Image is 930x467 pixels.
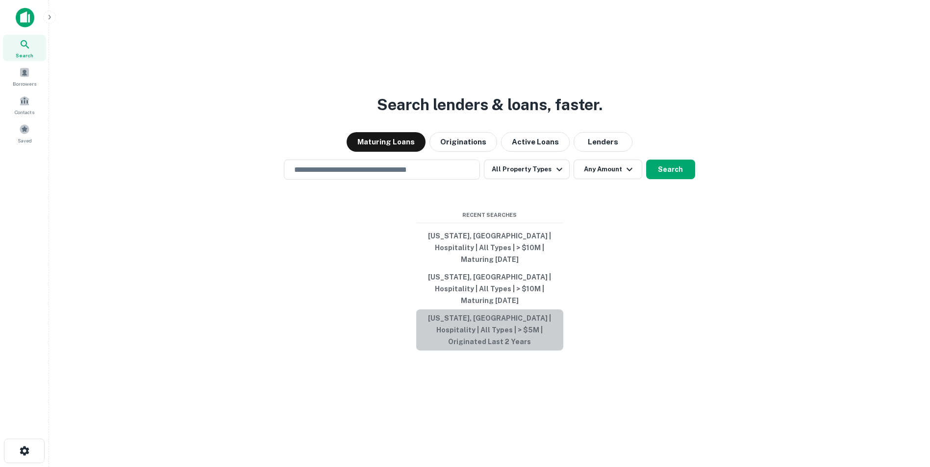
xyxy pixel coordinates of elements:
span: Saved [18,137,32,144]
span: Search [16,51,33,59]
a: Search [3,35,46,61]
button: Maturing Loans [347,132,426,152]
button: [US_STATE], [GEOGRAPHIC_DATA] | Hospitality | All Types | > $5M | Originated Last 2 Years [416,309,563,350]
span: Recent Searches [416,211,563,219]
button: All Property Types [484,160,569,179]
button: [US_STATE], [GEOGRAPHIC_DATA] | Hospitality | All Types | > $10M | Maturing [DATE] [416,227,563,268]
a: Contacts [3,92,46,118]
button: Lenders [574,132,632,152]
h3: Search lenders & loans, faster. [377,93,603,117]
img: capitalize-icon.png [16,8,34,27]
button: [US_STATE], [GEOGRAPHIC_DATA] | Hospitality | All Types | > $10M | Maturing [DATE] [416,268,563,309]
button: Originations [429,132,497,152]
button: Active Loans [501,132,570,152]
iframe: Chat Widget [881,389,930,436]
a: Saved [3,120,46,146]
span: Contacts [15,108,34,116]
a: Borrowers [3,63,46,90]
button: Any Amount [574,160,642,179]
span: Borrowers [13,80,36,88]
button: Search [646,160,695,179]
